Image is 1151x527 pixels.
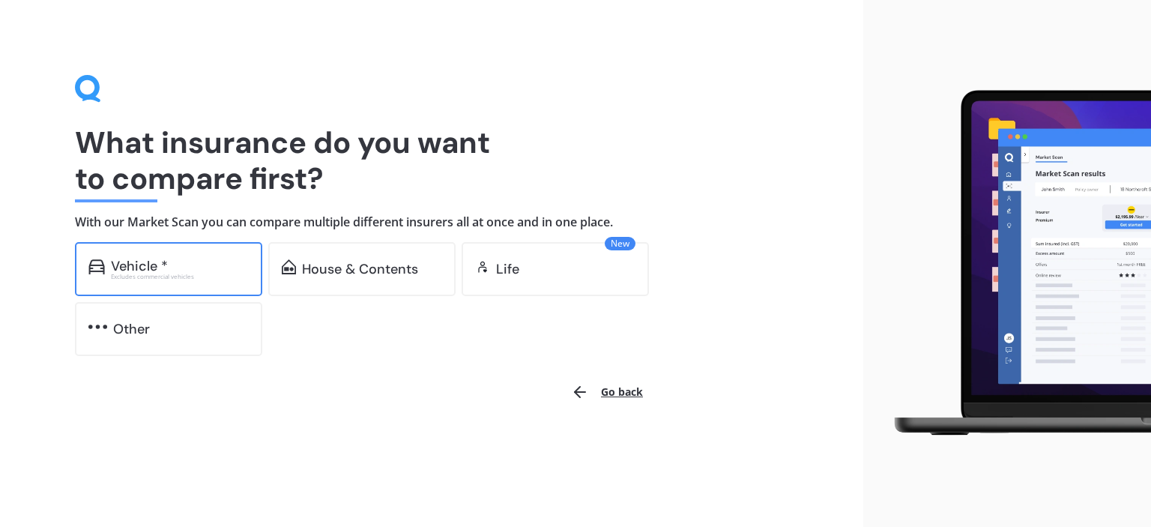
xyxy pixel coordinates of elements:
div: Vehicle * [111,259,168,274]
img: life.f720d6a2d7cdcd3ad642.svg [475,259,490,274]
div: Other [113,322,150,337]
div: Life [496,262,519,277]
h4: With our Market Scan you can compare multiple different insurers all at once and in one place. [75,214,788,230]
button: Go back [562,374,652,410]
span: New [605,237,635,250]
img: home-and-contents.b802091223b8502ef2dd.svg [282,259,296,274]
img: car.f15378c7a67c060ca3f3.svg [88,259,105,274]
div: Excludes commercial vehicles [111,274,249,280]
div: House & Contents [302,262,418,277]
h1: What insurance do you want to compare first? [75,124,788,196]
img: other.81dba5aafe580aa69f38.svg [88,319,107,334]
img: laptop.webp [875,82,1151,445]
